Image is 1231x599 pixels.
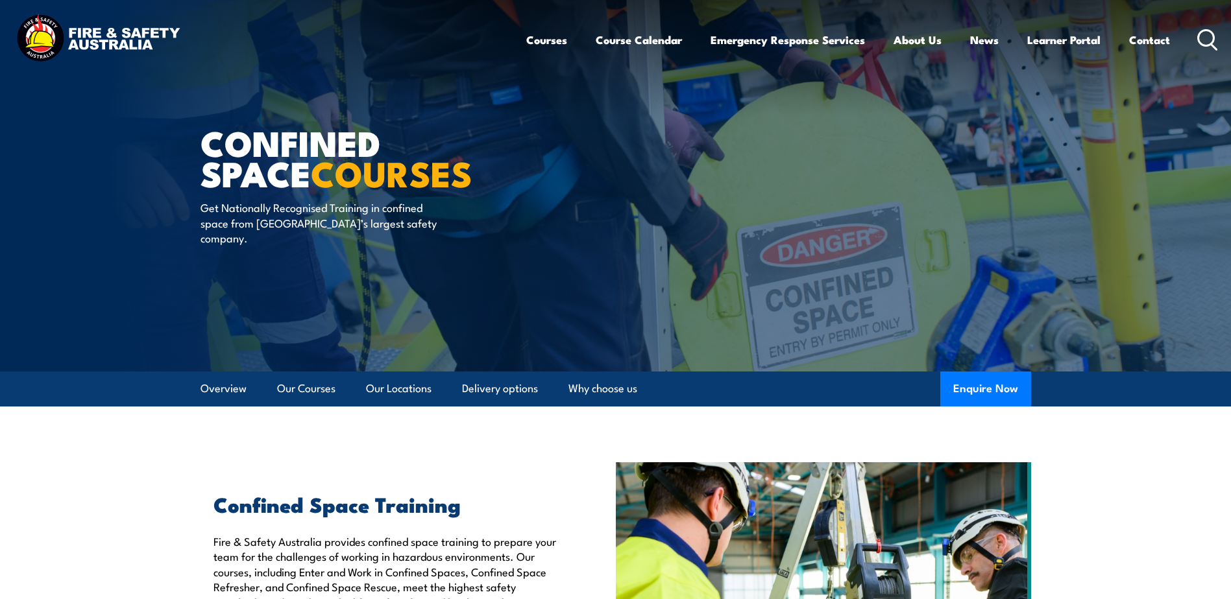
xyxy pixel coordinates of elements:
h2: Confined Space Training [213,495,556,513]
a: Our Courses [277,371,335,406]
p: Get Nationally Recognised Training in confined space from [GEOGRAPHIC_DATA]’s largest safety comp... [201,200,437,245]
a: Contact [1129,23,1170,57]
a: Emergency Response Services [711,23,865,57]
button: Enquire Now [940,371,1031,406]
a: News [970,23,999,57]
a: Overview [201,371,247,406]
a: About Us [894,23,942,57]
a: Learner Portal [1027,23,1101,57]
a: Courses [526,23,567,57]
strong: COURSES [311,145,472,199]
a: Course Calendar [596,23,682,57]
a: Our Locations [366,371,432,406]
a: Why choose us [568,371,637,406]
h1: Confined Space [201,127,521,187]
a: Delivery options [462,371,538,406]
